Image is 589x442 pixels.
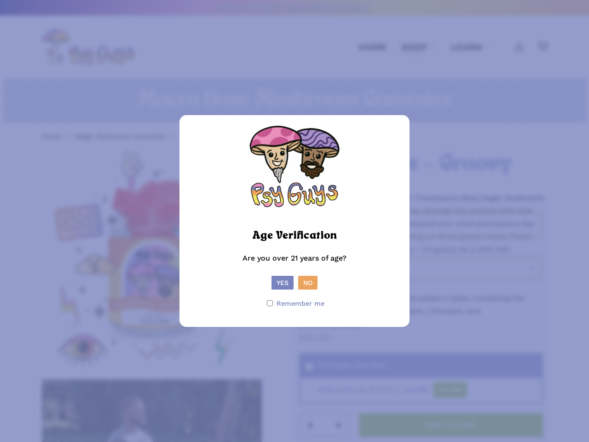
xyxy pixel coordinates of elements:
button: No [298,276,318,290]
input: Remember me [267,300,273,306]
p: Are you over 21 years of age? [189,252,400,276]
button: Yes [271,276,294,290]
h2: Age Verification [253,228,337,244]
img: Psy Guys Logo [248,124,341,216]
span: Remember me [277,297,324,310]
